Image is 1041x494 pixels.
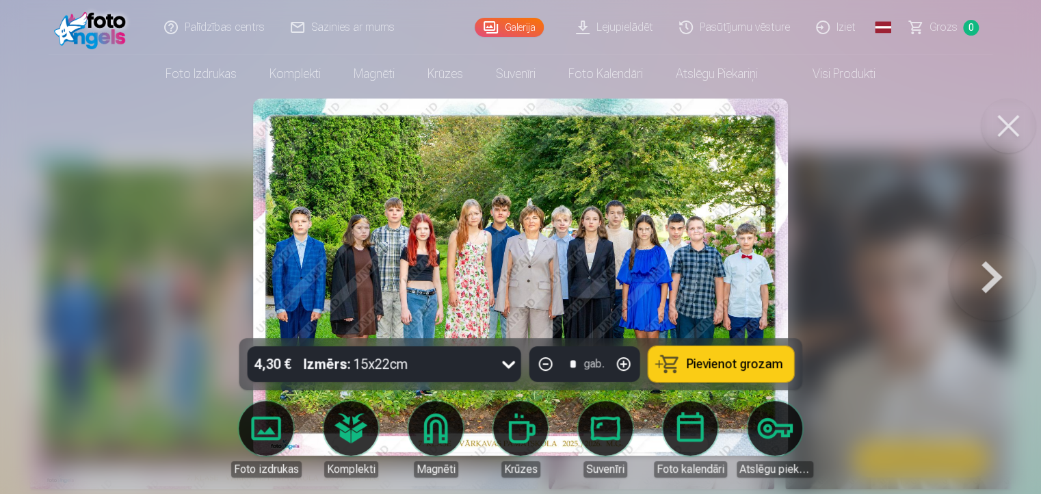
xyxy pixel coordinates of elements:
a: Foto kalendāri [652,401,728,478]
div: Komplekti [324,461,378,478]
div: 4,30 € [248,346,298,382]
a: Galerija [475,18,544,37]
a: Krūzes [482,401,559,478]
a: Magnēti [337,55,411,93]
div: Suvenīri [583,461,627,478]
div: gab. [584,356,605,372]
span: Grozs [930,19,958,36]
a: Suvenīri [567,401,644,478]
a: Komplekti [253,55,337,93]
div: Magnēti [414,461,458,478]
a: Foto izdrukas [228,401,304,478]
img: /fa1 [54,5,133,49]
a: Magnēti [397,401,474,478]
div: Foto kalendāri [654,461,727,478]
div: Foto izdrukas [231,461,302,478]
a: Suvenīri [479,55,552,93]
div: Krūzes [501,461,540,478]
a: Atslēgu piekariņi [737,401,813,478]
a: Krūzes [411,55,479,93]
a: Foto izdrukas [149,55,253,93]
div: 15x22cm [304,346,408,382]
a: Atslēgu piekariņi [659,55,774,93]
strong: Izmērs : [304,354,351,374]
button: Pievienot grozam [648,346,794,382]
a: Komplekti [313,401,389,478]
a: Foto kalendāri [552,55,659,93]
a: Visi produkti [774,55,892,93]
span: Pievienot grozam [687,358,783,370]
span: 0 [963,20,979,36]
div: Atslēgu piekariņi [737,461,813,478]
